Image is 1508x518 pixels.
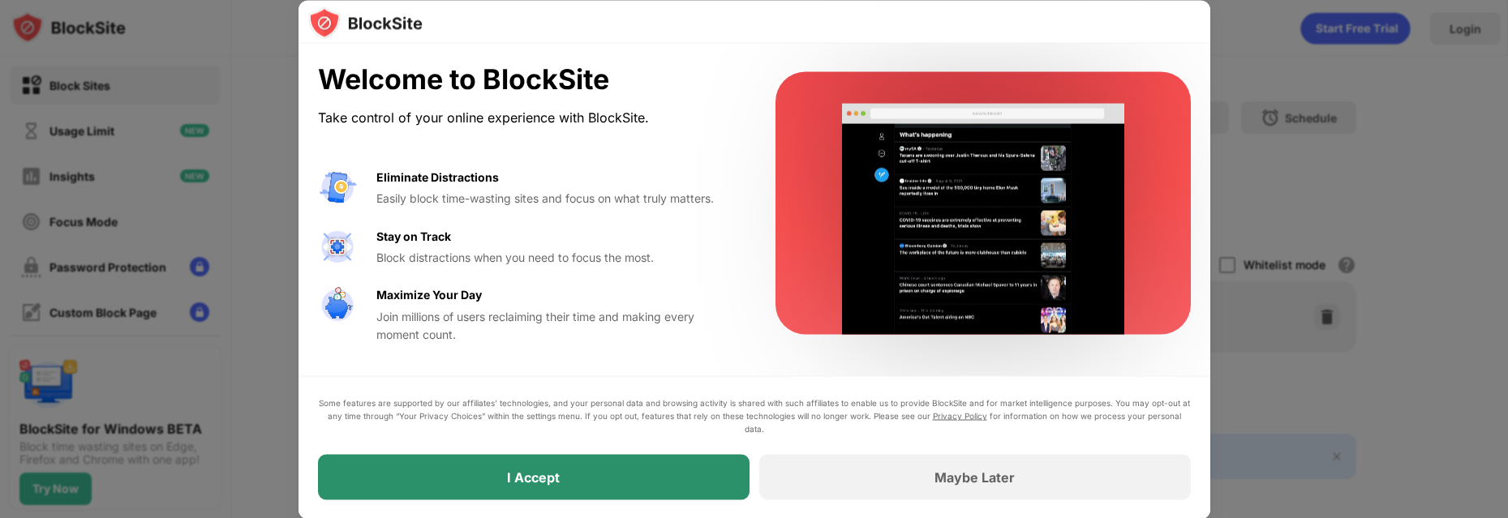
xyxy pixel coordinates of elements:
div: Welcome to BlockSite [318,63,737,96]
a: Privacy Policy [933,410,987,420]
img: value-avoid-distractions.svg [318,168,357,207]
div: Take control of your online experience with BlockSite. [318,105,737,129]
div: Eliminate Distractions [376,168,499,186]
img: logo-blocksite.svg [308,6,423,39]
div: Maybe Later [934,469,1015,485]
div: Join millions of users reclaiming their time and making every moment count. [376,307,737,344]
div: Some features are supported by our affiliates’ technologies, and your personal data and browsing ... [318,396,1191,435]
div: Easily block time-wasting sites and focus on what truly matters. [376,190,737,208]
div: Block distractions when you need to focus the most. [376,248,737,266]
div: I Accept [507,469,560,485]
div: Maximize Your Day [376,286,482,304]
img: value-safe-time.svg [318,286,357,325]
img: value-focus.svg [318,227,357,266]
div: Stay on Track [376,227,451,245]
